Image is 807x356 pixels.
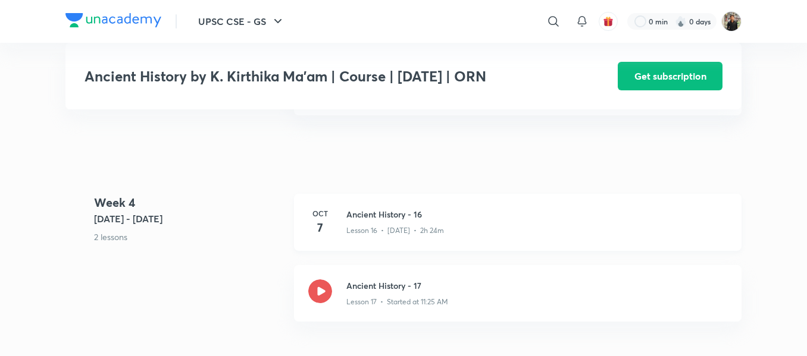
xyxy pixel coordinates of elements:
[294,194,742,265] a: Oct7Ancient History - 16Lesson 16 • [DATE] • 2h 24m
[191,10,292,33] button: UPSC CSE - GS
[65,13,161,30] a: Company Logo
[94,212,284,226] h5: [DATE] - [DATE]
[85,68,550,85] h3: Ancient History by K. Kirthika Ma'am | Course | [DATE] | ORN
[94,194,284,212] h4: Week 4
[346,279,727,292] h3: Ancient History - 17
[599,12,618,31] button: avatar
[294,265,742,336] a: Ancient History - 17Lesson 17 • Started at 11:25 AM
[94,231,284,243] p: 2 lessons
[308,208,332,219] h6: Oct
[603,16,614,27] img: avatar
[346,225,444,236] p: Lesson 16 • [DATE] • 2h 24m
[618,62,722,90] button: Get subscription
[346,297,448,307] p: Lesson 17 • Started at 11:25 AM
[308,219,332,237] h4: 7
[721,11,742,31] img: Yudhishthir
[675,15,687,27] img: streak
[346,208,727,220] h3: Ancient History - 16
[65,13,161,27] img: Company Logo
